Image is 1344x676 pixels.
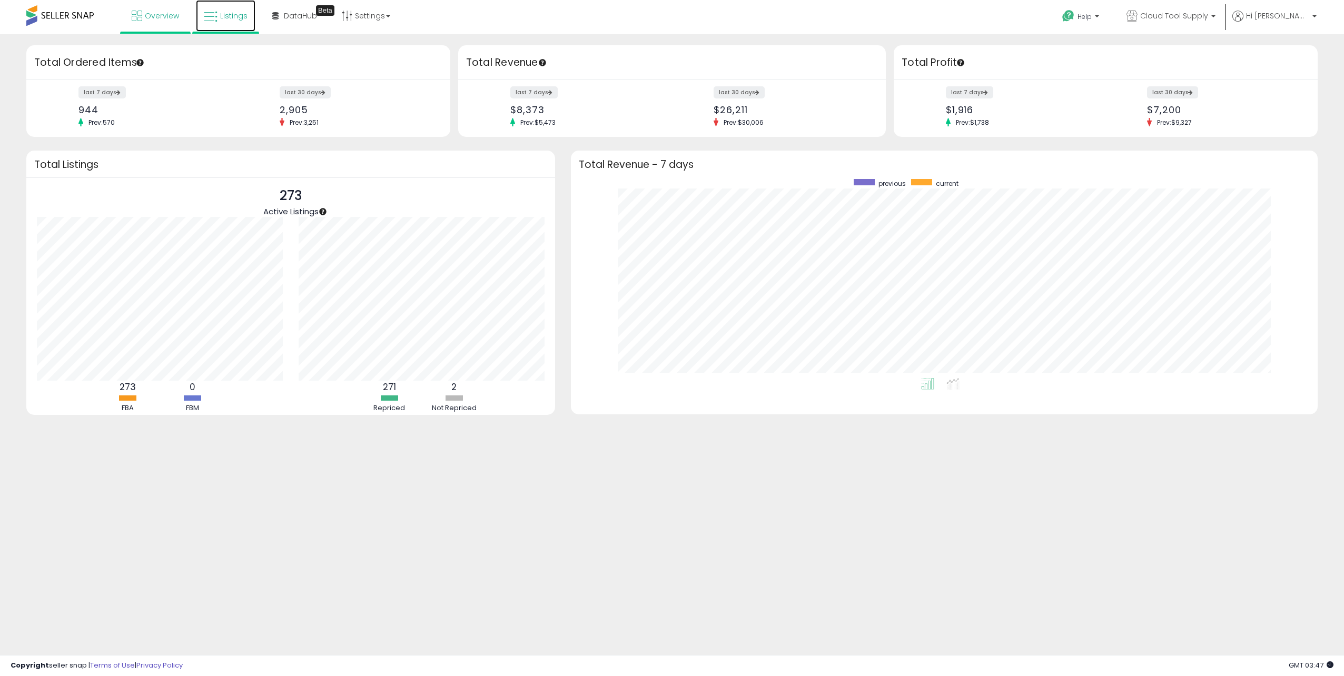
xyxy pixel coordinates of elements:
[902,55,1310,70] h3: Total Profit
[946,104,1098,115] div: $1,916
[1152,118,1197,127] span: Prev: $9,327
[78,86,126,98] label: last 7 days
[120,381,136,393] b: 273
[135,58,145,67] div: Tooltip anchor
[1078,12,1092,21] span: Help
[284,11,317,21] span: DataHub
[145,11,179,21] span: Overview
[284,118,324,127] span: Prev: 3,251
[714,104,867,115] div: $26,211
[946,86,993,98] label: last 7 days
[579,161,1310,168] h3: Total Revenue - 7 days
[318,207,328,216] div: Tooltip anchor
[34,55,442,70] h3: Total Ordered Items
[936,179,958,188] span: current
[190,381,195,393] b: 0
[1140,11,1208,21] span: Cloud Tool Supply
[510,104,664,115] div: $8,373
[714,86,765,98] label: last 30 days
[1232,11,1317,34] a: Hi [PERSON_NAME]
[263,206,319,217] span: Active Listings
[510,86,558,98] label: last 7 days
[1054,2,1110,34] a: Help
[220,11,248,21] span: Listings
[466,55,878,70] h3: Total Revenue
[280,104,432,115] div: 2,905
[280,86,331,98] label: last 30 days
[956,58,965,67] div: Tooltip anchor
[263,186,319,206] p: 273
[451,381,457,393] b: 2
[161,403,224,413] div: FBM
[83,118,120,127] span: Prev: 570
[1147,104,1299,115] div: $7,200
[878,179,906,188] span: previous
[1147,86,1198,98] label: last 30 days
[1246,11,1309,21] span: Hi [PERSON_NAME]
[383,381,396,393] b: 271
[718,118,769,127] span: Prev: $30,006
[358,403,421,413] div: Repriced
[951,118,994,127] span: Prev: $1,738
[316,5,334,16] div: Tooltip anchor
[96,403,159,413] div: FBA
[1062,9,1075,23] i: Get Help
[422,403,486,413] div: Not Repriced
[78,104,231,115] div: 944
[515,118,561,127] span: Prev: $5,473
[34,161,547,168] h3: Total Listings
[538,58,547,67] div: Tooltip anchor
